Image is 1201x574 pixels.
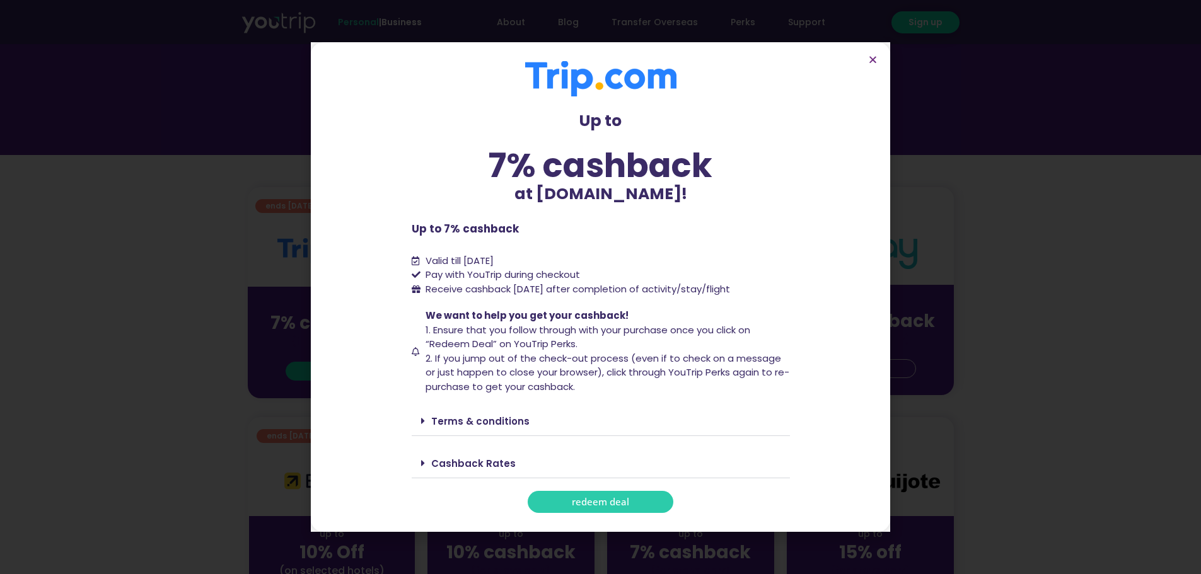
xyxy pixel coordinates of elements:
[426,323,750,351] span: 1. Ensure that you follow through with your purchase once you click on “Redeem Deal” on YouTrip P...
[431,457,516,470] a: Cashback Rates
[431,415,530,428] a: Terms & conditions
[426,309,629,322] span: We want to help you get your cashback!
[426,352,789,393] span: 2. If you jump out of the check-out process (even if to check on a message or just happen to clos...
[528,491,673,513] a: redeem deal
[412,182,790,206] p: at [DOMAIN_NAME]!
[412,221,519,236] b: Up to 7% cashback
[412,149,790,182] div: 7% cashback
[412,109,790,133] p: Up to
[572,497,629,507] span: redeem deal
[422,268,580,282] span: Pay with YouTrip during checkout
[412,406,790,436] div: Terms & conditions
[412,449,790,478] div: Cashback Rates
[426,282,730,296] span: Receive cashback [DATE] after completion of activity/stay/flight
[868,55,878,64] a: Close
[426,254,494,267] span: Valid till [DATE]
